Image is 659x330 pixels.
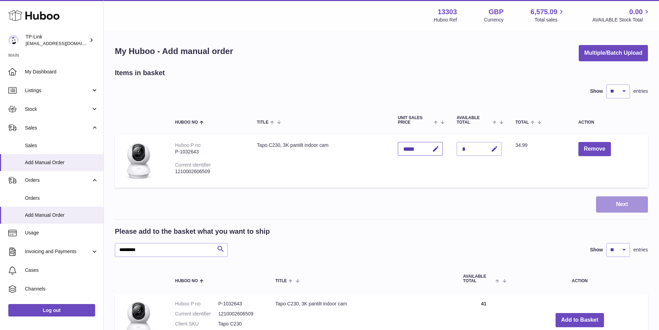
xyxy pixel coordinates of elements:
td: Tapo C230, 3K pantilt indoor cam [250,135,391,188]
span: Orders [25,177,91,184]
dt: Current identifier [175,311,218,317]
div: Action [578,120,641,125]
span: Title [257,120,268,125]
button: Multiple/Batch Upload [579,45,648,61]
h2: Please add to the basket what you want to ship [115,227,270,236]
span: 0.00 [629,7,643,17]
span: Orders [25,195,98,202]
dt: Huboo P no [175,301,218,307]
div: P-1032643 [175,149,243,155]
span: My Dashboard [25,69,98,75]
strong: 13303 [438,7,457,17]
span: Unit Sales Price [398,116,432,125]
span: Sales [25,125,91,131]
span: Channels [25,286,98,292]
strong: GBP [488,7,503,17]
dt: Client SKU [175,321,218,327]
button: Next [596,196,648,213]
div: TP-Link [26,34,88,47]
span: Total sales [534,17,565,23]
span: AVAILABLE Total [463,274,494,283]
button: Add to Basket [556,313,604,327]
button: Remove [578,142,611,156]
span: AVAILABLE Stock Total [592,17,651,23]
span: Total [515,120,529,125]
span: Title [275,279,287,283]
span: Cases [25,267,98,274]
span: Usage [25,230,98,236]
a: Log out [8,304,95,316]
dd: Tapo C230 [218,321,262,327]
span: Add Manual Order [25,159,98,166]
span: AVAILABLE Total [457,116,491,125]
h1: My Huboo - Add manual order [115,46,233,57]
span: Add Manual Order [25,212,98,218]
span: Huboo no [175,279,198,283]
dd: 1210002606509 [218,311,262,317]
h2: Items in basket [115,68,165,78]
span: Huboo no [175,120,198,125]
span: 6,575.09 [531,7,558,17]
span: 34.99 [515,142,528,148]
div: Current identifier [175,162,211,168]
span: Invoicing and Payments [25,248,91,255]
a: 6,575.09 Total sales [531,7,566,23]
div: 1210002606509 [175,168,243,175]
div: Currency [484,17,504,23]
label: Show [590,247,603,253]
span: entries [633,88,648,95]
span: [EMAIL_ADDRESS][DOMAIN_NAME] [26,41,102,46]
span: Stock [25,106,91,113]
a: 0.00 AVAILABLE Stock Total [592,7,651,23]
span: entries [633,247,648,253]
div: Huboo Ref [434,17,457,23]
dd: P-1032643 [218,301,262,307]
div: Huboo P no [175,142,201,148]
label: Show [590,88,603,95]
span: Sales [25,142,98,149]
img: gaby.chen@tp-link.com [8,35,19,45]
img: Tapo C230, 3K pantilt indoor cam [122,142,156,179]
span: Listings [25,87,91,94]
th: Action [512,267,648,290]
